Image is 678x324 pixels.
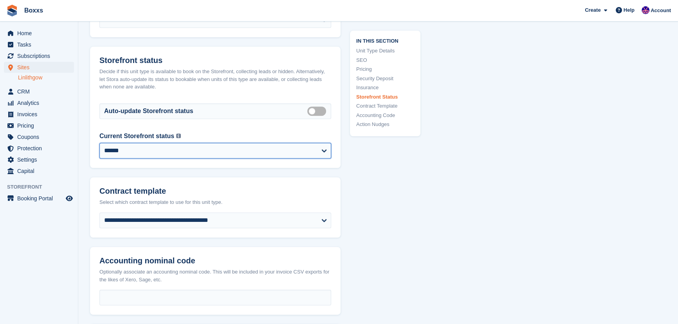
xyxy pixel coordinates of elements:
[356,112,414,119] a: Accounting Code
[4,120,74,131] a: menu
[356,121,414,129] a: Action Nudges
[4,143,74,154] a: menu
[99,131,174,141] label: Current Storefront status
[17,50,64,61] span: Subscriptions
[356,84,414,92] a: Insurance
[65,194,74,203] a: Preview store
[17,86,64,97] span: CRM
[585,6,600,14] span: Create
[17,39,64,50] span: Tasks
[4,131,74,142] a: menu
[4,50,74,61] a: menu
[104,106,193,116] label: Auto-update Storefront status
[356,66,414,74] a: Pricing
[17,166,64,176] span: Capital
[356,56,414,64] a: SEO
[4,193,74,204] a: menu
[6,5,18,16] img: stora-icon-8386f47178a22dfd0bd8f6a31ec36ba5ce8667c1dd55bd0f319d3a0aa187defe.svg
[4,28,74,39] a: menu
[17,109,64,120] span: Invoices
[4,154,74,165] a: menu
[356,47,414,55] a: Unit Type Details
[4,97,74,108] a: menu
[4,86,74,97] a: menu
[17,193,64,204] span: Booking Portal
[17,131,64,142] span: Coupons
[21,4,46,17] a: Boxxs
[99,56,331,65] h2: Storefront status
[17,154,64,165] span: Settings
[651,7,671,14] span: Account
[17,62,64,73] span: Sites
[17,120,64,131] span: Pricing
[99,187,331,196] h2: Contract template
[307,110,329,112] label: Auto manage storefront status
[356,93,414,101] a: Storefront Status
[356,103,414,110] a: Contract Template
[17,28,64,39] span: Home
[4,109,74,120] a: menu
[176,133,181,138] img: icon-info-grey-7440780725fd019a000dd9b08b2336e03edf1995a4989e88bcd33f0948082b44.svg
[624,6,635,14] span: Help
[642,6,649,14] img: Jamie Malcolm
[4,166,74,176] a: menu
[4,39,74,50] a: menu
[18,74,74,81] a: Linlithgow
[17,97,64,108] span: Analytics
[4,62,74,73] a: menu
[99,268,331,283] div: Optionally associate an accounting nominal code. This will be included in your invoice CSV export...
[99,198,331,206] div: Select which contract template to use for this unit type.
[356,75,414,83] a: Security Deposit
[99,256,331,265] h2: Accounting nominal code
[7,183,78,191] span: Storefront
[356,37,414,44] span: In this section
[99,68,331,91] div: Decide if this unit type is available to book on the Storefront, collecting leads or hidden. Alte...
[17,143,64,154] span: Protection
